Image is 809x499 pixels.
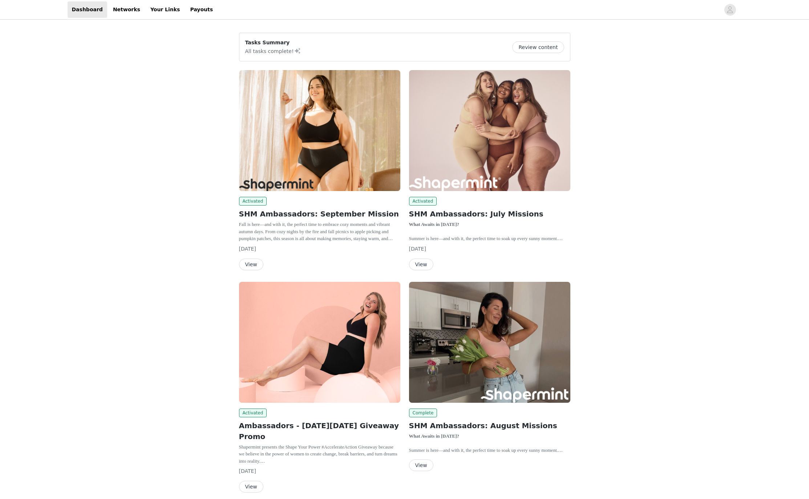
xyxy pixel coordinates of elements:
[409,222,460,227] strong: What Awaits in [DATE]?
[239,484,263,490] a: View
[409,259,433,270] button: View
[409,420,570,431] h2: SHM Ambassadors: August Missions
[727,4,733,16] div: avatar
[109,1,145,18] a: Networks
[409,197,437,206] span: Activated
[239,262,263,267] a: View
[409,409,437,417] span: Complete
[239,420,400,442] h2: Ambassadors - [DATE][DATE] Giveaway Promo
[186,1,217,18] a: Payouts
[409,433,460,439] strong: What Awaits in [DATE]?
[409,282,570,403] img: Shapermint
[146,1,185,18] a: Your Links
[239,222,399,269] span: Fall is here—and with it, the perfect time to embrace cozy moments and vibrant autumn days. From ...
[239,197,267,206] span: Activated
[239,444,397,464] span: Shapermint presents the Shape Your Power #AccelerateAction Giveaway because we believe in the pow...
[239,409,267,417] span: Activated
[239,259,263,270] button: View
[409,463,433,468] a: View
[409,447,563,453] span: Summer is here—and with it, the perfect time to soak up every sunny moment.
[409,262,433,267] a: View
[512,41,564,53] button: Review content
[409,70,570,191] img: Shapermint
[239,481,263,492] button: View
[245,39,301,46] p: Tasks Summary
[68,1,107,18] a: Dashboard
[245,46,301,55] p: All tasks complete!
[239,282,400,403] img: Shapermint
[239,468,256,474] span: [DATE]
[409,236,563,241] span: Summer is here—and with it, the perfect time to soak up every sunny moment.
[409,208,570,219] h2: SHM Ambassadors: July Missions
[239,208,400,219] h2: SHM Ambassadors: September Mission
[409,246,426,252] span: [DATE]
[239,246,256,252] span: [DATE]
[409,459,433,471] button: View
[239,70,400,191] img: Shapermint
